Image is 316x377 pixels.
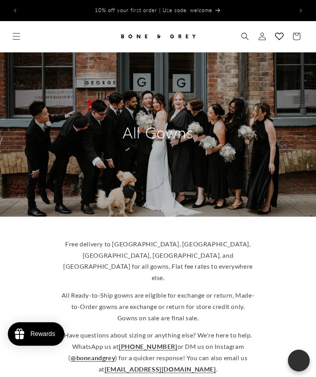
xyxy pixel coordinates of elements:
a: @boneandgrey [71,354,115,361]
img: Bone and Grey Bridal [119,28,197,45]
button: Next announcement [292,2,309,19]
a: [EMAIL_ADDRESS][DOMAIN_NAME] [105,365,216,373]
p: Have questions about sizing or anything else? We're here to help. WhatsApp us at or DM us on Inst... [60,330,256,375]
h2: All Gowns [84,122,232,143]
span: 10% off your first order | Use code: welcome [95,7,212,13]
summary: Menu [8,28,25,45]
button: Open chatbox [288,350,310,372]
div: Rewards [30,330,55,338]
p: All Ready-to-Ship gowns are eligible for exchange or return, Made-to-Order gowns are exchange or ... [60,290,256,323]
a: Bone and Grey Bridal [116,25,200,48]
a: [PHONE_NUMBER] [119,343,177,350]
p: Free delivery to [GEOGRAPHIC_DATA], [GEOGRAPHIC_DATA], [GEOGRAPHIC_DATA], [GEOGRAPHIC_DATA], and ... [60,239,256,284]
summary: Search [236,28,254,45]
button: Previous announcement [7,2,24,19]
